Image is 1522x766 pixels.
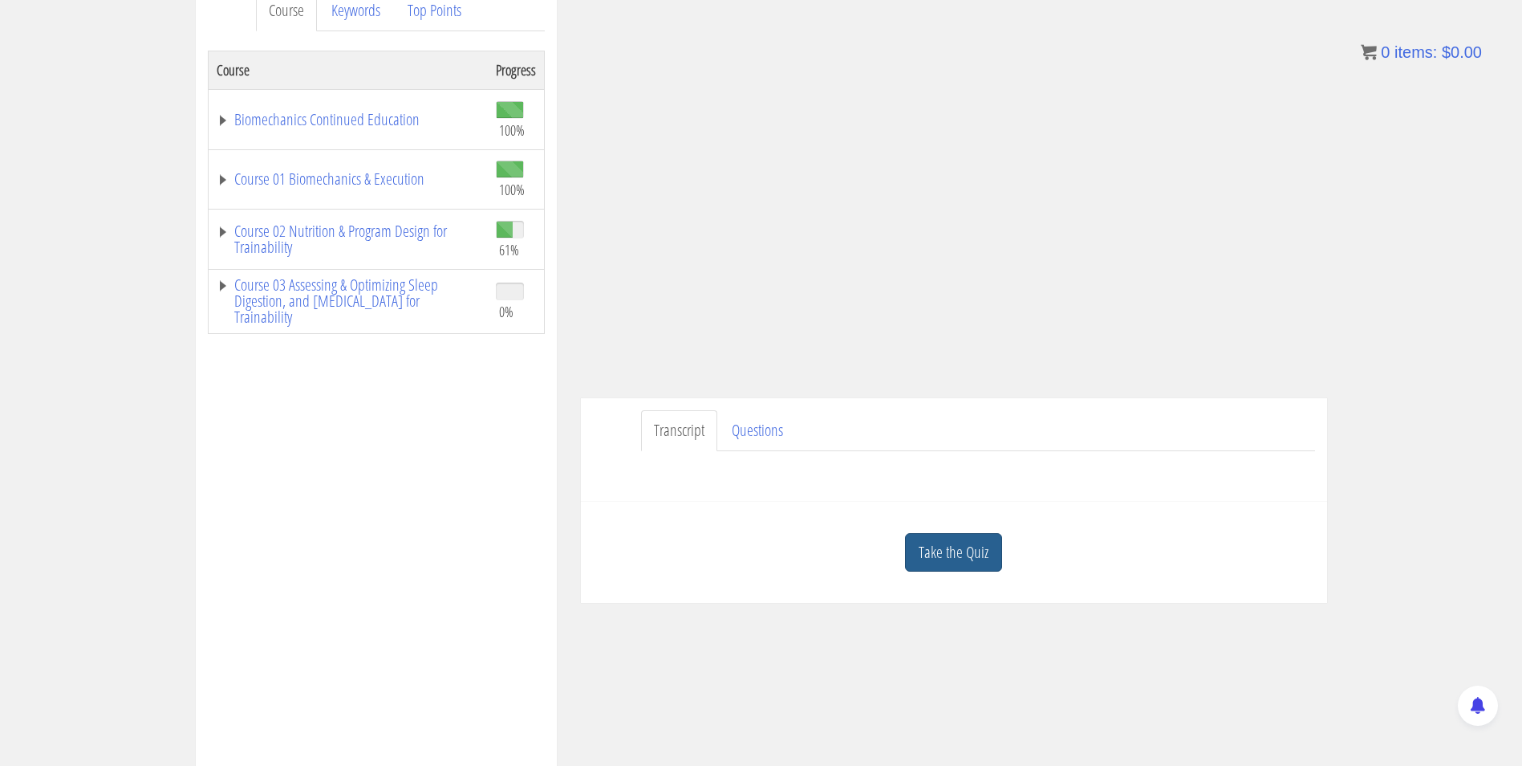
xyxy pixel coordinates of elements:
a: Questions [719,410,796,451]
img: icon11.png [1361,44,1377,60]
a: 0 items: $0.00 [1361,43,1482,61]
th: Course [208,51,488,89]
span: 0% [499,303,513,320]
a: Course 01 Biomechanics & Execution [217,171,480,187]
a: Transcript [641,410,717,451]
a: Take the Quiz [905,533,1002,572]
span: 0 [1381,43,1390,61]
a: Biomechanics Continued Education [217,112,480,128]
a: Course 03 Assessing & Optimizing Sleep Digestion, and [MEDICAL_DATA] for Trainability [217,277,480,325]
span: items: [1394,43,1437,61]
span: 100% [499,121,525,139]
span: $ [1442,43,1451,61]
span: 100% [499,181,525,198]
a: Course 02 Nutrition & Program Design for Trainability [217,223,480,255]
th: Progress [488,51,545,89]
span: 61% [499,241,519,259]
bdi: 0.00 [1442,43,1482,61]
